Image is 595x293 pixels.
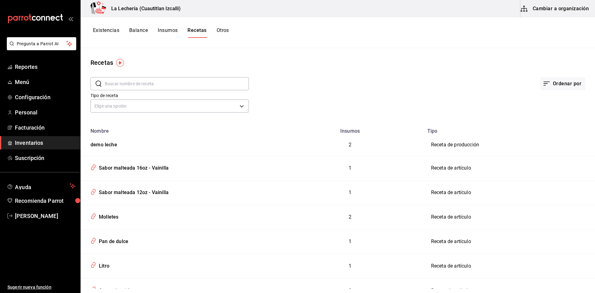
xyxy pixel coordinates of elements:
[349,165,351,171] span: 1
[349,263,351,269] span: 1
[15,63,75,71] span: Reportes
[187,27,206,38] button: Recetas
[15,212,75,220] span: [PERSON_NAME]
[424,156,595,180] td: Receta de artículo
[217,27,229,38] button: Otros
[424,180,595,205] td: Receta de artículo
[96,236,128,245] div: Pan de dulce
[96,211,118,221] div: Molletes
[424,254,595,278] td: Receta de artículo
[90,100,249,113] div: Elige una opción
[424,124,595,134] th: Tipo
[96,162,169,172] div: Sabor malteada 16oz - Vainilla
[106,5,181,12] h3: La Lechería (Cuautitlan Izcalli)
[116,59,124,67] img: Tooltip marker
[158,27,178,38] button: Insumos
[15,197,75,205] span: Recomienda Parrot
[349,189,351,195] span: 1
[424,229,595,254] td: Receta de artículo
[68,16,73,21] button: open_drawer_menu
[93,27,119,38] button: Existencias
[424,205,595,229] td: Receta de artículo
[7,284,75,291] span: Sugerir nueva función
[88,139,117,149] div: demo leche
[15,139,75,147] span: Inventarios
[424,134,595,156] td: Receta de producción
[93,27,229,38] div: navigation tabs
[15,154,75,162] span: Suscripción
[15,108,75,117] span: Personal
[96,187,169,196] div: Sabor malteada 12oz - Vainilla
[15,93,75,101] span: Configuración
[349,142,351,148] span: 2
[15,78,75,86] span: Menú
[96,260,109,270] div: Litro
[129,27,148,38] button: Balance
[540,77,585,90] button: Ordenar por
[349,214,351,220] span: 2
[349,238,351,244] span: 1
[90,58,113,67] div: Recetas
[15,123,75,132] span: Facturación
[105,78,249,90] input: Buscar nombre de receta
[4,45,76,51] a: Pregunta a Parrot AI
[81,124,276,134] th: Nombre
[15,182,67,190] span: Ayuda
[90,93,249,98] label: Tipo de receta
[17,41,67,47] span: Pregunta a Parrot AI
[7,37,76,50] button: Pregunta a Parrot AI
[276,124,423,134] th: Insumos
